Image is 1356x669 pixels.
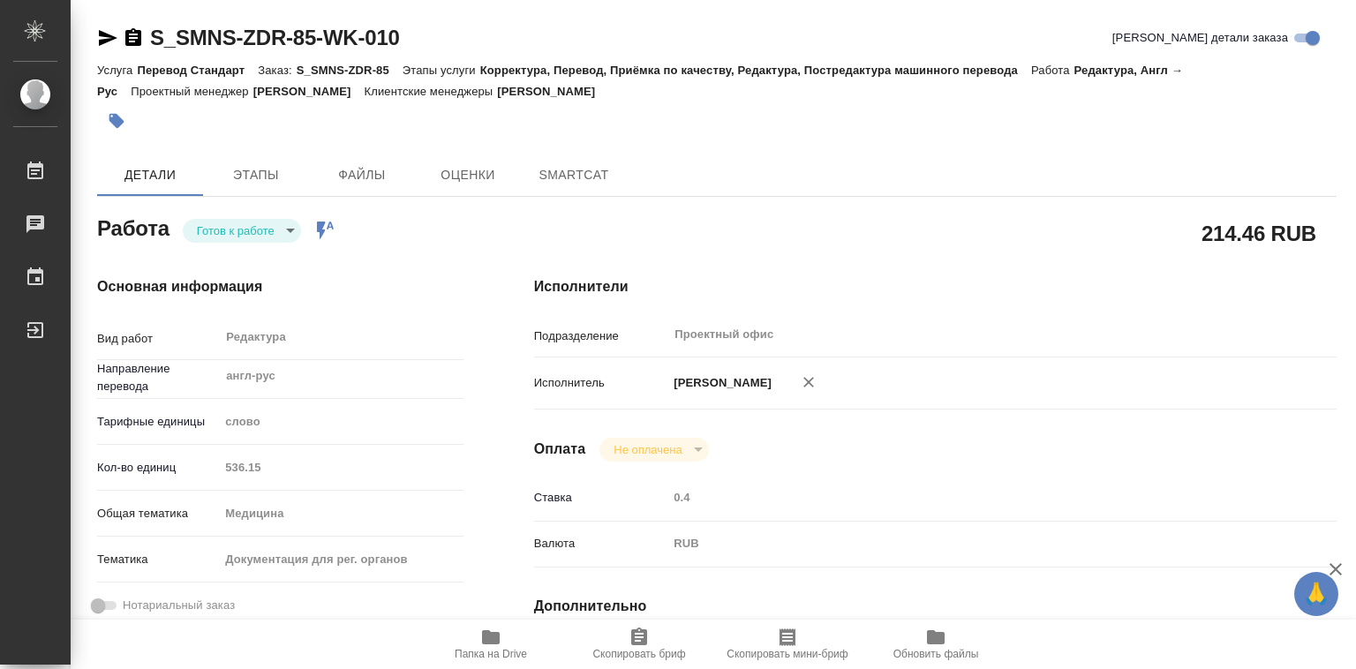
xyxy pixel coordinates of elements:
p: Перевод Стандарт [137,64,258,77]
p: Тематика [97,551,219,568]
p: [PERSON_NAME] [253,85,365,98]
p: [PERSON_NAME] [667,374,772,392]
button: Готов к работе [192,223,280,238]
span: Этапы [214,164,298,186]
button: Скопировать ссылку для ЯМессенджера [97,27,118,49]
div: RUB [667,529,1269,559]
div: Документация для рег. органов [219,545,463,575]
button: Скопировать ссылку [123,27,144,49]
span: Скопировать бриф [592,648,685,660]
p: [PERSON_NAME] [497,85,608,98]
p: Общая тематика [97,505,219,522]
p: Ставка [534,489,668,507]
button: Удалить исполнителя [789,363,828,402]
button: Папка на Drive [417,620,565,669]
input: Пустое поле [219,455,463,480]
p: Услуга [97,64,137,77]
span: Файлы [320,164,404,186]
p: Клиентские менеджеры [365,85,498,98]
div: Готов к работе [183,219,301,243]
div: Готов к работе [599,438,708,462]
span: Нотариальный заказ [123,597,235,614]
h4: Оплата [534,439,586,460]
h4: Исполнители [534,276,1337,297]
p: Заказ: [258,64,296,77]
span: [PERSON_NAME] детали заказа [1112,29,1288,47]
h2: Работа [97,211,169,243]
span: Обновить файлы [893,648,979,660]
h4: Дополнительно [534,596,1337,617]
p: Проектный менеджер [131,85,252,98]
div: слово [219,407,463,437]
a: S_SMNS-ZDR-85-WK-010 [150,26,400,49]
h2: 214.46 RUB [1202,218,1316,248]
p: Работа [1031,64,1074,77]
button: Скопировать бриф [565,620,713,669]
input: Пустое поле [667,485,1269,510]
p: Вид работ [97,330,219,348]
span: Оценки [426,164,510,186]
button: 🙏 [1294,572,1338,616]
p: Корректура, Перевод, Приёмка по качеству, Редактура, Постредактура машинного перевода [480,64,1031,77]
p: Кол-во единиц [97,459,219,477]
button: Скопировать мини-бриф [713,620,862,669]
div: Медицина [219,499,463,529]
p: Тарифные единицы [97,413,219,431]
p: S_SMNS-ZDR-85 [297,64,403,77]
p: Исполнитель [534,374,668,392]
button: Обновить файлы [862,620,1010,669]
button: Не оплачена [608,442,687,457]
span: Скопировать мини-бриф [727,648,847,660]
p: Направление перевода [97,360,219,395]
span: SmartCat [531,164,616,186]
p: Валюта [534,535,668,552]
p: Подразделение [534,327,668,345]
h4: Основная информация [97,276,463,297]
span: Детали [108,164,192,186]
button: Добавить тэг [97,101,136,140]
span: 🙏 [1301,575,1331,613]
span: Папка на Drive [455,648,527,660]
p: Этапы услуги [403,64,480,77]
